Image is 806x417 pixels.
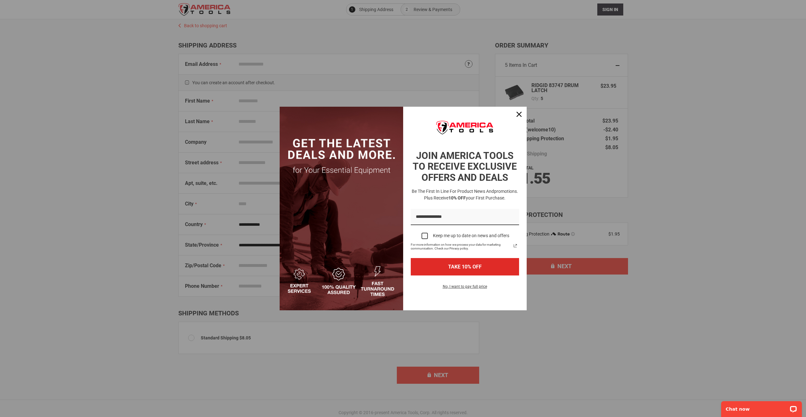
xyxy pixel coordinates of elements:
[411,243,511,250] span: For more information on how we process your data for marketing communication. Check our Privacy p...
[448,195,466,200] strong: 10% OFF
[411,258,519,275] button: TAKE 10% OFF
[511,242,519,250] a: Read our Privacy Policy
[717,397,806,417] iframe: LiveChat chat widget
[413,150,517,183] strong: JOIN AMERICA TOOLS TO RECEIVE EXCLUSIVE OFFERS AND DEALS
[433,233,509,238] div: Keep me up to date on news and offers
[411,209,519,225] input: Email field
[409,188,520,201] h3: Be the first in line for product news and
[438,283,492,294] button: No, I want to pay full price
[511,242,519,250] svg: link icon
[511,107,527,122] button: Close
[517,112,522,117] svg: close icon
